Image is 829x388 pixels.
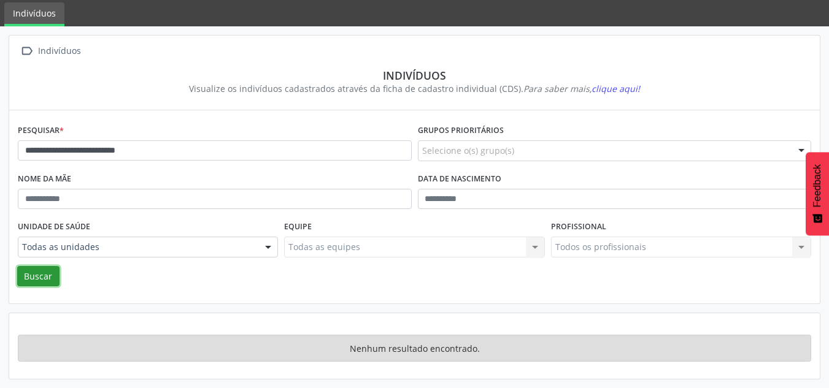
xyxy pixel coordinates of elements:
[18,42,36,60] i: 
[551,218,606,237] label: Profissional
[592,83,640,94] span: clique aqui!
[418,121,504,140] label: Grupos prioritários
[812,164,823,207] span: Feedback
[18,170,71,189] label: Nome da mãe
[422,144,514,157] span: Selecione o(s) grupo(s)
[806,152,829,235] button: Feedback - Mostrar pesquisa
[523,83,640,94] i: Para saber mais,
[18,335,811,362] div: Nenhum resultado encontrado.
[22,241,253,253] span: Todas as unidades
[17,266,60,287] button: Buscar
[4,2,64,26] a: Indivíduos
[26,82,803,95] div: Visualize os indivíduos cadastrados através da ficha de cadastro individual (CDS).
[18,218,90,237] label: Unidade de saúde
[18,121,64,140] label: Pesquisar
[36,42,83,60] div: Indivíduos
[26,69,803,82] div: Indivíduos
[284,218,312,237] label: Equipe
[418,170,501,189] label: Data de nascimento
[18,42,83,60] a:  Indivíduos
